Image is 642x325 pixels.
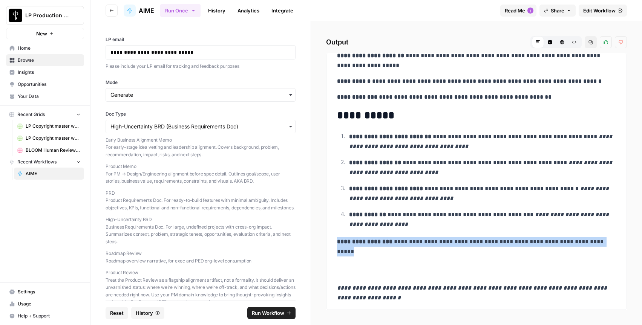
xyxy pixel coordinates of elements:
[18,313,81,319] span: Help + Support
[18,45,81,52] span: Home
[106,111,296,117] label: Doc Type
[18,81,81,88] span: Opportunities
[6,28,84,39] button: New
[110,309,124,317] span: Reset
[14,168,84,180] a: AIME
[106,36,296,43] label: LP email
[500,5,536,17] button: Read Me
[6,298,84,310] a: Usage
[18,57,81,64] span: Browse
[106,79,296,86] label: Mode
[6,6,84,25] button: Workspace: LP Production Workloads
[6,54,84,66] a: Browse
[14,120,84,132] a: LP Copyright master workflow Grid (1)
[17,159,57,165] span: Recent Workflows
[26,147,81,154] span: BLOOM Human Review (ver2)
[9,9,22,22] img: LP Production Workloads Logo
[551,7,564,14] span: Share
[6,78,84,90] a: Opportunities
[18,288,81,295] span: Settings
[583,7,616,14] span: Edit Workflow
[106,163,296,185] p: Product Memo For PM → Design/Engineering alignment before spec detail. Outlines goal/scope, user ...
[17,111,45,118] span: Recent Grids
[110,91,291,99] input: Generate
[25,12,71,19] span: LP Production Workloads
[252,309,284,317] span: Run Workflow
[106,307,128,319] button: Reset
[6,90,84,102] a: Your Data
[106,216,296,245] p: High-Uncertainty BRD Business Requirements Doc. For large, undefined projects with cross-org impa...
[136,309,153,317] span: History
[26,170,81,177] span: AIME
[505,7,525,14] span: Read Me
[131,307,164,319] button: History
[18,93,81,100] span: Your Data
[18,69,81,76] span: Insights
[204,5,230,17] a: History
[139,6,154,15] span: AIME
[36,30,47,37] span: New
[6,42,84,54] a: Home
[18,301,81,307] span: Usage
[6,109,84,120] button: Recent Grids
[6,156,84,168] button: Recent Workflows
[106,189,296,212] p: PRD Product Requirements Doc. For ready-to-build features with minimal ambiguity. Includes object...
[26,123,81,130] span: LP Copyright master workflow Grid (1)
[14,132,84,144] a: LP Copyright master workflow Grid
[160,4,201,17] button: Run Once
[14,144,84,156] a: BLOOM Human Review (ver2)
[110,123,291,130] input: High-Uncertainty BRD (Business Requirements Doc)
[6,286,84,298] a: Settings
[326,36,627,48] h2: Output
[539,5,576,17] button: Share
[267,5,298,17] a: Integrate
[124,5,154,17] a: AIME
[106,269,296,306] p: Product Review Treat the Product Review as a flagship alignment artifact, not a formality. It sho...
[26,135,81,142] span: LP Copyright master workflow Grid
[6,310,84,322] button: Help + Support
[106,250,296,264] p: Roadmap Review Roadmap overview narrative, for exec and PED org-level consumption
[579,5,627,17] a: Edit Workflow
[6,66,84,78] a: Insights
[106,63,296,70] p: Please include your LP email for tracking and feedback purposes
[233,5,264,17] a: Analytics
[247,307,296,319] button: Run Workflow
[106,136,296,159] p: Early Business Alignment Memo For early-stage idea vetting and leadership alignment. Covers backg...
